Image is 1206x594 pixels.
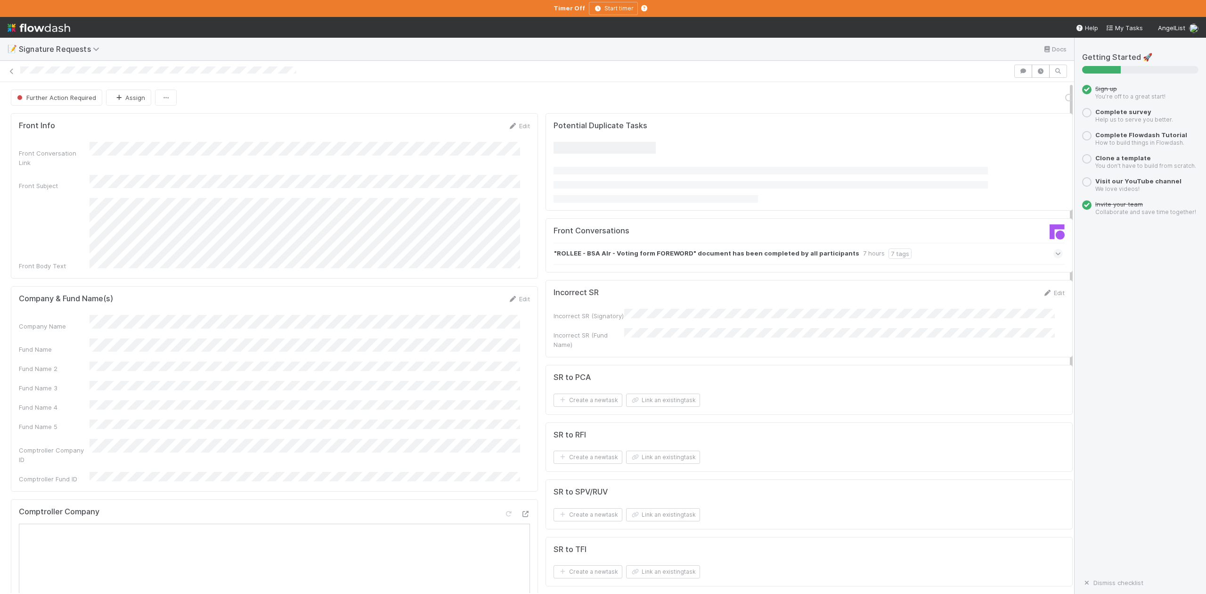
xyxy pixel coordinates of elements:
[19,474,90,484] div: Comptroller Fund ID
[1095,185,1140,192] small: We love videos!
[554,248,859,259] strong: "ROLLEE - BSA AIr - Voting form FOREWORD" document has been completed by all participants
[19,345,90,354] div: Fund Name
[19,148,90,167] div: Front Conversation Link
[554,545,587,554] h5: SR to TFI
[554,394,622,407] button: Create a newtask
[888,248,912,259] div: 7 tags
[626,451,700,464] button: Link an existingtask
[554,508,622,521] button: Create a newtask
[15,94,96,101] span: Further Action Required
[11,90,102,106] button: Further Action Required
[1050,224,1065,239] img: front-logo-b4b721b83371efbadf0a.svg
[1095,154,1151,162] a: Clone a template
[554,288,599,297] h5: Incorrect SR
[1043,289,1065,297] a: Edit
[626,565,700,578] button: Link an existingtask
[19,507,99,517] h5: Comptroller Company
[554,487,608,497] h5: SR to SPV/RUV
[19,403,90,412] div: Fund Name 4
[554,430,586,440] h5: SR to RFI
[1095,139,1184,146] small: How to build things in Flowdash.
[19,294,113,304] h5: Company & Fund Name(s)
[554,121,647,131] h5: Potential Duplicate Tasks
[19,121,55,131] h5: Front Info
[1095,162,1196,169] small: You don’t have to build from scratch.
[1095,177,1182,185] a: Visit our YouTube channel
[19,383,90,393] div: Fund Name 3
[626,394,700,407] button: Link an existingtask
[19,422,90,431] div: Fund Name 5
[554,565,622,578] button: Create a newtask
[19,261,90,271] div: Front Body Text
[19,364,90,373] div: Fund Name 2
[589,2,638,15] button: Start timer
[1106,23,1143,33] a: My Tasks
[1189,24,1198,33] img: avatar_45aa71e2-cea6-4b00-9298-a0421aa61a2d.png
[1095,93,1165,100] small: You’re off to a great start!
[508,122,530,130] a: Edit
[1095,200,1143,208] a: Invite your team
[1043,43,1067,55] a: Docs
[1095,85,1117,92] span: Sign up
[1095,208,1196,215] small: Collaborate and save time together!
[8,45,17,53] span: 📝
[626,508,700,521] button: Link an existingtask
[1082,53,1198,62] h5: Getting Started 🚀
[554,330,624,349] div: Incorrect SR (Fund Name)
[1095,116,1173,123] small: Help us to serve you better.
[554,311,624,321] div: Incorrect SR (Signatory)
[1158,24,1185,32] span: AngelList
[863,248,885,259] div: 7 hours
[1082,579,1143,586] a: Dismiss checklist
[554,451,622,464] button: Create a newtask
[19,44,104,54] span: Signature Requests
[19,322,90,331] div: Company Name
[508,295,530,303] a: Edit
[1076,23,1098,33] div: Help
[19,181,90,190] div: Front Subject
[554,373,591,382] h5: SR to PCA
[1095,131,1187,139] a: Complete Flowdash Tutorial
[554,4,585,12] strong: Timer Off
[554,226,802,236] h5: Front Conversations
[106,90,151,106] button: Assign
[8,20,70,36] img: logo-inverted-e16ddd16eac7371096b0.svg
[1095,108,1151,115] a: Complete survey
[19,445,90,464] div: Comptroller Company ID
[1106,24,1143,32] span: My Tasks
